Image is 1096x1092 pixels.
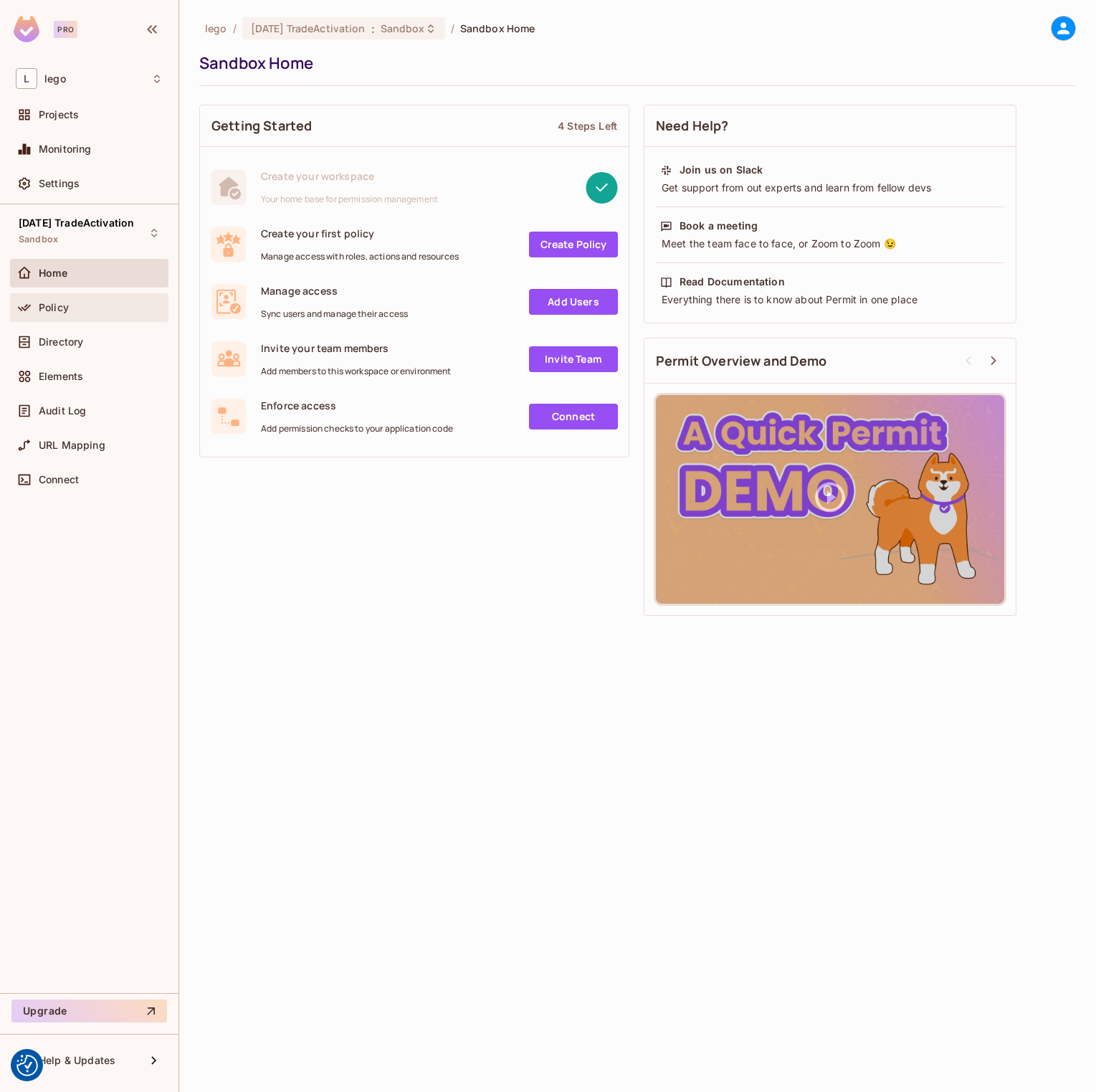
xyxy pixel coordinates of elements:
[680,163,763,177] div: Join us on Slack
[233,22,237,35] li: /
[11,1000,167,1022] button: Upgrade
[54,21,77,38] div: Pro
[261,423,453,435] span: Add permission checks to your application code
[205,22,227,35] span: the active workspace
[16,1055,38,1076] button: Consent Preferences
[44,73,66,85] span: Workspace: lego
[261,194,438,205] span: Your home base for permission management
[39,1055,115,1066] span: Help & Updates
[371,23,376,34] span: :
[529,346,618,372] a: Invite Team
[660,181,1000,195] div: Get support from out experts and learn from fellow devs
[381,22,425,35] span: Sandbox
[39,405,86,417] span: Audit Log
[656,117,729,135] span: Need Help?
[261,308,408,320] span: Sync users and manage their access
[680,219,758,233] div: Book a meeting
[211,117,312,135] span: Getting Started
[261,227,459,240] span: Create your first policy
[261,169,438,183] span: Create your workspace
[656,352,827,370] span: Permit Overview and Demo
[451,22,454,35] li: /
[39,336,83,348] span: Directory
[460,22,535,35] span: Sandbox Home
[261,284,408,298] span: Manage access
[14,16,39,42] img: SReyMgAAAABJRU5ErkJggg==
[19,217,134,229] span: [DATE] TradeActivation
[39,474,79,485] span: Connect
[39,178,80,189] span: Settings
[261,399,453,412] span: Enforce access
[199,52,1069,74] div: Sandbox Home
[660,237,1000,251] div: Meet the team face to face, or Zoom to Zoom 😉
[19,234,58,245] span: Sandbox
[39,371,83,382] span: Elements
[261,366,452,377] span: Add members to this workspace or environment
[39,440,105,451] span: URL Mapping
[39,109,79,120] span: Projects
[16,68,37,89] span: L
[16,1055,38,1076] img: Revisit consent button
[529,289,618,315] a: Add Users
[39,302,69,313] span: Policy
[251,22,366,35] span: [DATE] TradeActivation
[39,143,92,155] span: Monitoring
[529,404,618,429] a: Connect
[261,341,452,355] span: Invite your team members
[660,293,1000,307] div: Everything there is to know about Permit in one place
[680,275,785,289] div: Read Documentation
[261,251,459,262] span: Manage access with roles, actions and resources
[558,119,617,133] div: 4 Steps Left
[39,267,68,279] span: Home
[529,232,618,257] a: Create Policy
